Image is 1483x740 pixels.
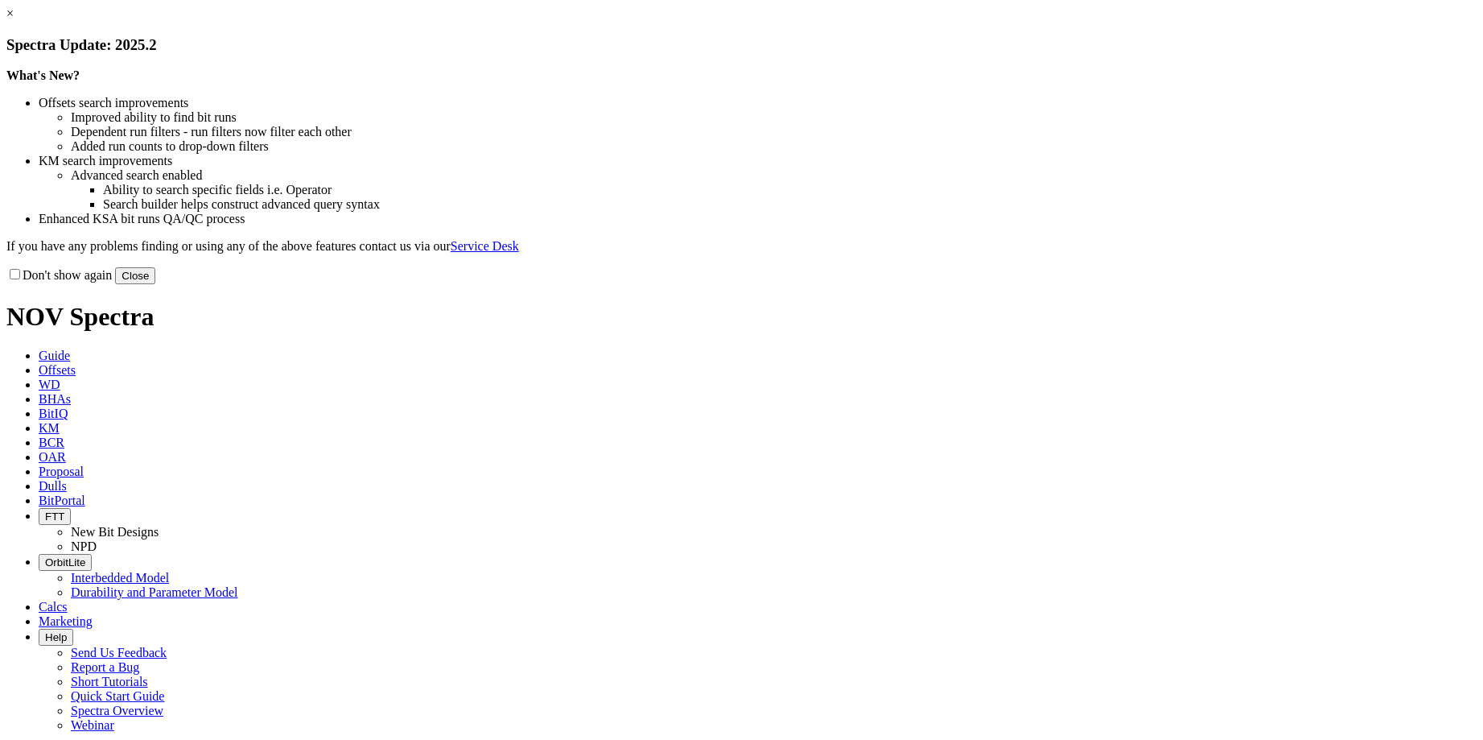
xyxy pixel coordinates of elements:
li: Enhanced KSA bit runs QA/QC process [39,212,1477,226]
span: BCR [39,436,64,449]
a: NPD [71,539,97,553]
p: If you have any problems finding or using any of the above features contact us via our [6,239,1477,254]
strong: What's New? [6,68,80,82]
li: Improved ability to find bit runs [71,110,1477,125]
a: Short Tutorials [71,675,148,688]
a: Durability and Parameter Model [71,585,238,599]
span: Help [45,631,67,643]
span: BHAs [39,392,71,406]
a: New Bit Designs [71,525,159,539]
li: Advanced search enabled [71,168,1477,183]
button: Close [115,267,155,284]
li: Added run counts to drop-down filters [71,139,1477,154]
a: Webinar [71,718,114,732]
span: FTT [45,511,64,523]
a: Quick Start Guide [71,689,164,703]
a: Spectra Overview [71,704,163,717]
input: Don't show again [10,269,20,279]
h1: NOV Spectra [6,302,1477,332]
h3: Spectra Update: 2025.2 [6,36,1477,54]
span: WD [39,378,60,391]
a: × [6,6,14,20]
span: KM [39,421,60,435]
li: Offsets search improvements [39,96,1477,110]
a: Send Us Feedback [71,646,167,659]
li: Dependent run filters - run filters now filter each other [71,125,1477,139]
li: Search builder helps construct advanced query syntax [103,197,1477,212]
span: BitIQ [39,407,68,420]
a: Interbedded Model [71,571,169,585]
li: KM search improvements [39,154,1477,168]
a: Service Desk [451,239,519,253]
span: Dulls [39,479,67,493]
span: Calcs [39,600,68,614]
li: Ability to search specific fields i.e. Operator [103,183,1477,197]
span: Guide [39,349,70,362]
span: BitPortal [39,494,85,507]
a: Report a Bug [71,660,139,674]
span: Marketing [39,614,93,628]
span: OrbitLite [45,556,85,568]
span: Offsets [39,363,76,377]
span: OAR [39,450,66,464]
span: Proposal [39,465,84,478]
label: Don't show again [6,268,112,282]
